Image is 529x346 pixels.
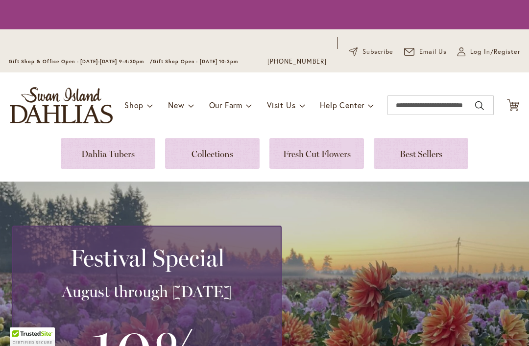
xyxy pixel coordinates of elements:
[475,98,484,114] button: Search
[124,100,144,110] span: Shop
[267,57,327,67] a: [PHONE_NUMBER]
[470,47,520,57] span: Log In/Register
[25,244,269,272] h2: Festival Special
[267,100,295,110] span: Visit Us
[25,282,269,301] h3: August through [DATE]
[419,47,447,57] span: Email Us
[362,47,393,57] span: Subscribe
[209,100,242,110] span: Our Farm
[153,58,238,65] span: Gift Shop Open - [DATE] 10-3pm
[404,47,447,57] a: Email Us
[349,47,393,57] a: Subscribe
[457,47,520,57] a: Log In/Register
[10,87,113,123] a: store logo
[320,100,364,110] span: Help Center
[168,100,184,110] span: New
[9,58,153,65] span: Gift Shop & Office Open - [DATE]-[DATE] 9-4:30pm /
